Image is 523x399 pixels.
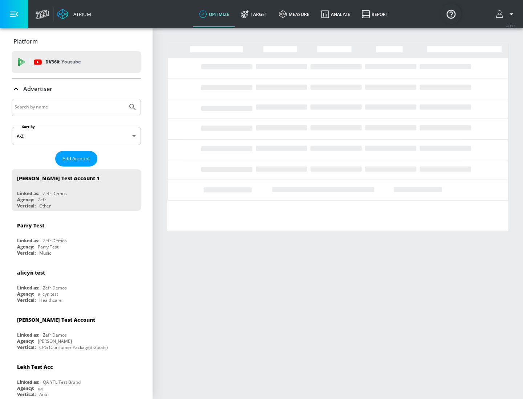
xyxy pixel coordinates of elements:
div: Zefr Demos [43,285,67,291]
div: Zefr Demos [43,332,67,338]
div: alicyn test [38,291,58,297]
div: Zefr [38,197,46,203]
label: Sort By [21,124,36,129]
p: Platform [13,37,38,45]
div: Agency: [17,291,34,297]
a: Report [356,1,394,27]
div: Linked as: [17,332,39,338]
div: Parry Test [38,244,58,250]
div: alicyn testLinked as:Zefr DemosAgency:alicyn testVertical:Healthcare [12,264,141,305]
a: optimize [193,1,235,27]
div: [PERSON_NAME] Test Account [17,316,95,323]
span: Add Account [62,155,90,163]
div: [PERSON_NAME] [38,338,72,344]
div: [PERSON_NAME] Test Account 1Linked as:Zefr DemosAgency:ZefrVertical:Other [12,169,141,211]
div: Advertiser [12,79,141,99]
div: Linked as: [17,190,39,197]
div: Zefr Demos [43,190,67,197]
input: Search by name [15,102,125,112]
p: Youtube [61,58,81,66]
div: qa [38,385,43,391]
div: Platform [12,31,141,52]
div: Vertical: [17,297,36,303]
div: Vertical: [17,391,36,398]
div: Zefr Demos [43,238,67,244]
div: alicyn test [17,269,45,276]
a: Target [235,1,273,27]
span: v 4.19.0 [506,24,516,28]
div: Agency: [17,244,34,250]
button: Open Resource Center [441,4,461,24]
div: Vertical: [17,344,36,350]
p: DV360: [45,58,81,66]
div: Linked as: [17,285,39,291]
div: Vertical: [17,250,36,256]
a: Analyze [315,1,356,27]
div: Auto [39,391,49,398]
div: Agency: [17,385,34,391]
div: A-Z [12,127,141,145]
div: Agency: [17,197,34,203]
div: Linked as: [17,238,39,244]
div: [PERSON_NAME] Test Account 1 [17,175,100,182]
div: Lekh Test Acc [17,363,53,370]
div: [PERSON_NAME] Test AccountLinked as:Zefr DemosAgency:[PERSON_NAME]Vertical:CPG (Consumer Packaged... [12,311,141,352]
p: Advertiser [23,85,52,93]
div: Parry TestLinked as:Zefr DemosAgency:Parry TestVertical:Music [12,217,141,258]
div: Vertical: [17,203,36,209]
a: measure [273,1,315,27]
a: Atrium [57,9,91,20]
div: Healthcare [39,297,62,303]
div: Other [39,203,51,209]
div: Parry Test [17,222,44,229]
div: DV360: Youtube [12,51,141,73]
div: Agency: [17,338,34,344]
div: Linked as: [17,379,39,385]
div: Music [39,250,51,256]
div: CPG (Consumer Packaged Goods) [39,344,108,350]
button: Add Account [55,151,97,166]
div: QA YTL Test Brand [43,379,81,385]
div: Atrium [70,11,91,17]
